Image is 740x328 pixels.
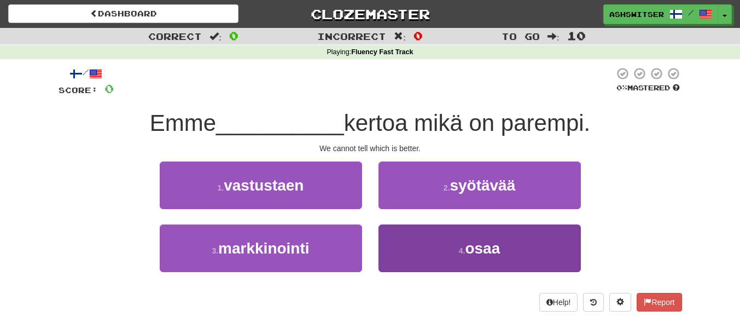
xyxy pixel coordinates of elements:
button: Help! [539,293,578,312]
span: kertoa mikä on parempi. [344,110,591,136]
span: 0 [229,29,238,42]
a: Dashboard [8,4,238,23]
span: 0 [413,29,423,42]
small: 1 . [218,183,224,192]
span: Score: [59,85,98,95]
span: To go [502,31,540,42]
button: 3.markkinointi [160,225,362,272]
span: 0 % [616,83,627,92]
span: : [209,32,222,41]
span: 10 [567,29,586,42]
span: osaa [465,240,500,257]
button: 2.syötävää [378,162,581,209]
span: ashswitser [609,9,664,19]
div: Mastered [614,83,682,93]
span: vastustaen [224,177,304,194]
strong: Fluency Fast Track [351,48,413,56]
span: __________ [216,110,344,136]
span: / [688,9,694,16]
a: ashswitser / [603,4,718,24]
a: Clozemaster [255,4,485,24]
div: / [59,67,114,80]
button: 4.osaa [378,225,581,272]
span: : [547,32,560,41]
span: syötävää [450,177,515,194]
button: Round history (alt+y) [583,293,604,312]
span: 0 [104,82,114,95]
button: Report [637,293,681,312]
span: markkinointi [218,240,309,257]
span: : [394,32,406,41]
span: Incorrect [317,31,386,42]
span: Correct [148,31,202,42]
button: 1.vastustaen [160,162,362,209]
div: We cannot tell which is better. [59,143,682,154]
small: 2 . [444,183,450,192]
small: 4 . [459,246,465,255]
small: 3 . [212,246,218,255]
span: Emme [150,110,216,136]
